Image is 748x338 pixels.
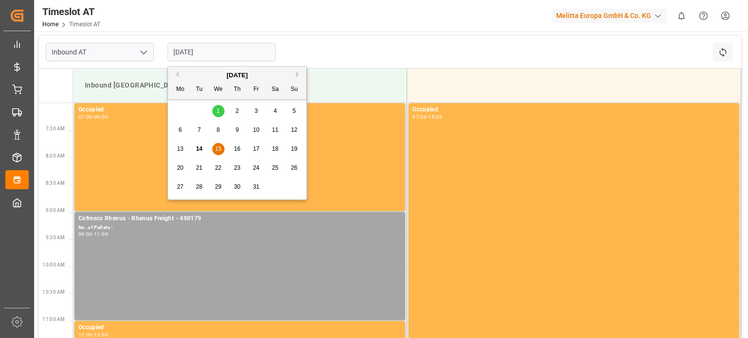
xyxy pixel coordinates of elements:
[171,102,304,196] div: month 2025-10
[217,107,220,114] span: 1
[253,126,259,133] span: 10
[253,164,259,171] span: 24
[250,84,262,96] div: Fr
[231,181,243,193] div: Choose Thursday, October 30th, 2025
[93,232,94,236] div: -
[217,126,220,133] span: 8
[174,162,187,174] div: Choose Monday, October 20th, 2025
[412,115,427,119] div: 07:00
[253,183,259,190] span: 31
[78,333,93,337] div: 11:00
[174,143,187,155] div: Choose Monday, October 13th, 2025
[42,289,65,295] span: 10:30 AM
[42,317,65,322] span: 11:00 AM
[193,143,206,155] div: Choose Tuesday, October 14th, 2025
[293,107,296,114] span: 5
[78,115,93,119] div: 07:00
[177,145,183,152] span: 13
[78,323,401,333] div: Occupied
[234,183,240,190] span: 30
[46,126,65,131] span: 7:30 AM
[42,4,100,19] div: Timeslot AT
[193,162,206,174] div: Choose Tuesday, October 21st, 2025
[93,333,94,337] div: -
[269,143,281,155] div: Choose Saturday, October 18th, 2025
[234,164,240,171] span: 23
[250,105,262,117] div: Choose Friday, October 3rd, 2025
[231,162,243,174] div: Choose Thursday, October 23rd, 2025
[94,333,108,337] div: 13:00
[291,145,297,152] span: 19
[94,115,108,119] div: 09:00
[46,43,154,61] input: Type to search/select
[552,6,671,25] button: Melitta Europa GmbH & Co. KG
[42,262,65,267] span: 10:00 AM
[269,84,281,96] div: Sa
[196,183,202,190] span: 28
[253,145,259,152] span: 17
[78,224,401,232] div: No. of Pallets -
[272,164,278,171] span: 25
[94,232,108,236] div: 11:00
[215,164,221,171] span: 22
[215,145,221,152] span: 15
[291,126,297,133] span: 12
[193,181,206,193] div: Choose Tuesday, October 28th, 2025
[250,181,262,193] div: Choose Friday, October 31st, 2025
[236,107,239,114] span: 2
[231,84,243,96] div: Th
[212,124,224,136] div: Choose Wednesday, October 8th, 2025
[288,84,300,96] div: Su
[78,105,401,115] div: Occupied
[174,84,187,96] div: Mo
[212,143,224,155] div: Choose Wednesday, October 15th, 2025
[231,143,243,155] div: Choose Thursday, October 16th, 2025
[168,71,306,80] div: [DATE]
[42,21,58,28] a: Home
[288,105,300,117] div: Choose Sunday, October 5th, 2025
[269,105,281,117] div: Choose Saturday, October 4th, 2025
[173,71,179,77] button: Previous Month
[193,124,206,136] div: Choose Tuesday, October 7th, 2025
[81,76,399,94] div: Inbound [GEOGRAPHIC_DATA]
[212,105,224,117] div: Choose Wednesday, October 1st, 2025
[291,164,297,171] span: 26
[692,5,714,27] button: Help Center
[212,181,224,193] div: Choose Wednesday, October 29th, 2025
[272,145,278,152] span: 18
[552,9,667,23] div: Melitta Europa GmbH & Co. KG
[46,235,65,240] span: 9:30 AM
[671,5,692,27] button: show 0 new notifications
[274,107,277,114] span: 4
[177,164,183,171] span: 20
[215,183,221,190] span: 29
[234,145,240,152] span: 16
[272,126,278,133] span: 11
[174,124,187,136] div: Choose Monday, October 6th, 2025
[193,84,206,96] div: Tu
[78,214,401,224] div: Cofresco Rhenus - Rhenus Freight - 490179
[269,162,281,174] div: Choose Saturday, October 25th, 2025
[250,143,262,155] div: Choose Friday, October 17th, 2025
[196,164,202,171] span: 21
[177,183,183,190] span: 27
[428,115,442,119] div: 15:30
[288,124,300,136] div: Choose Sunday, October 12th, 2025
[78,232,93,236] div: 09:00
[231,124,243,136] div: Choose Thursday, October 9th, 2025
[255,107,258,114] span: 3
[196,145,202,152] span: 14
[198,126,201,133] span: 7
[427,115,428,119] div: -
[168,43,276,61] input: DD-MM-YYYY
[250,162,262,174] div: Choose Friday, October 24th, 2025
[46,180,65,186] span: 8:30 AM
[46,153,65,159] span: 8:00 AM
[288,143,300,155] div: Choose Sunday, October 19th, 2025
[288,162,300,174] div: Choose Sunday, October 26th, 2025
[269,124,281,136] div: Choose Saturday, October 11th, 2025
[412,105,735,115] div: Occupied
[93,115,94,119] div: -
[250,124,262,136] div: Choose Friday, October 10th, 2025
[236,126,239,133] span: 9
